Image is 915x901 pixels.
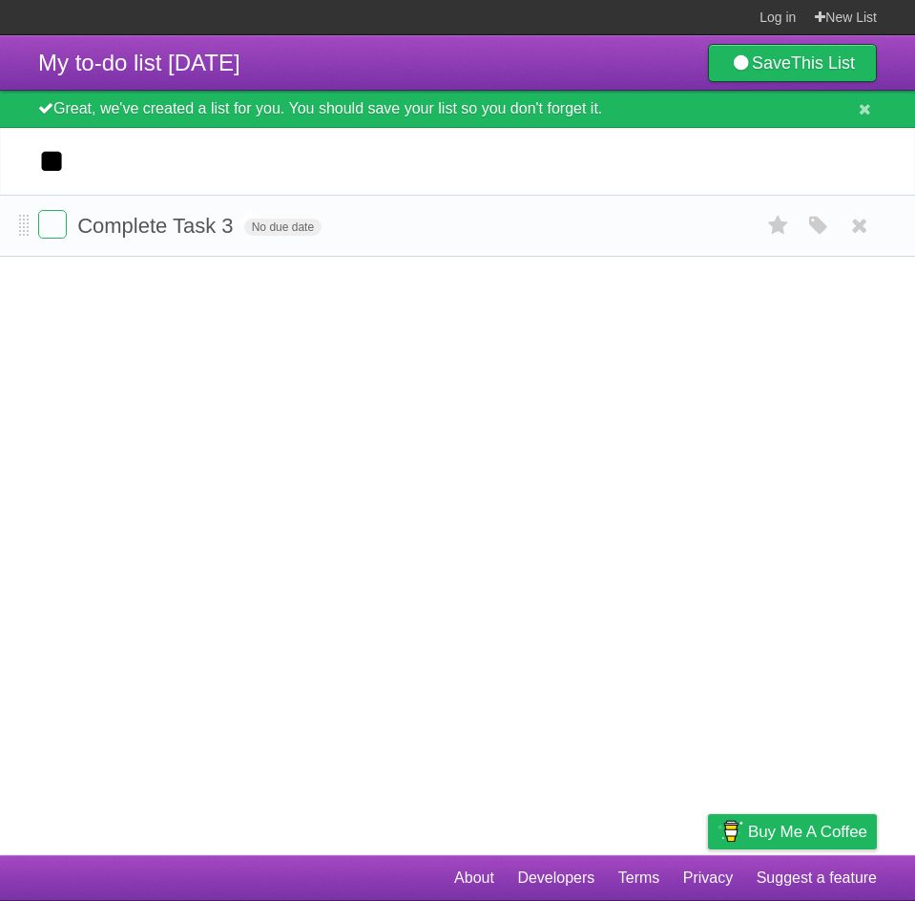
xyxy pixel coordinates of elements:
span: My to-do list [DATE] [38,50,240,75]
a: About [454,860,494,896]
span: Buy me a coffee [748,815,867,849]
a: Suggest a feature [757,860,877,896]
span: No due date [244,219,322,236]
label: Done [38,210,67,239]
img: Buy me a coffee [717,815,743,848]
a: Terms [618,860,660,896]
a: Developers [517,860,594,896]
label: Star task [760,210,797,241]
a: SaveThis List [708,44,877,82]
a: Buy me a coffee [708,814,877,849]
span: Complete Task 3 [77,214,238,238]
b: This List [791,53,855,73]
a: Privacy [683,860,733,896]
